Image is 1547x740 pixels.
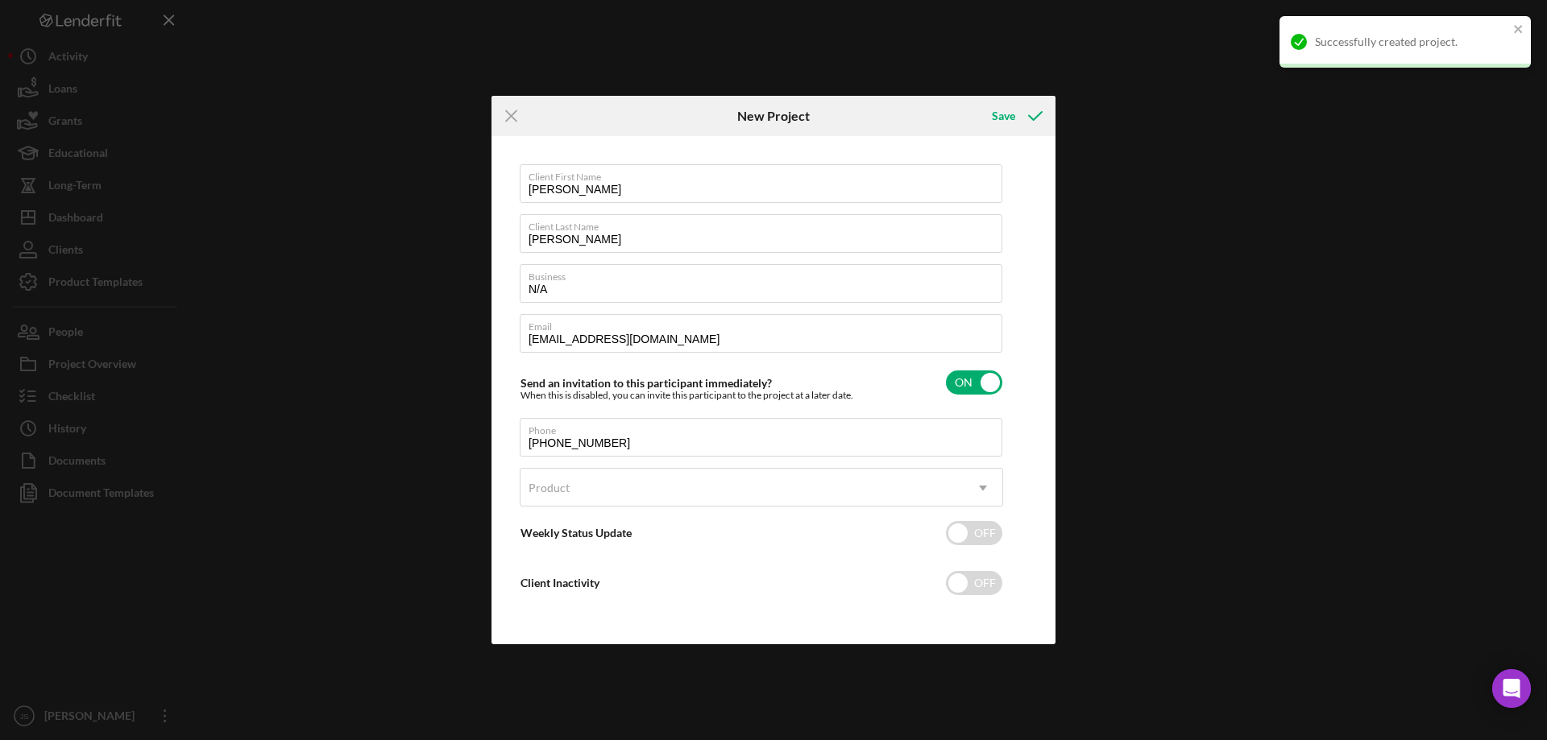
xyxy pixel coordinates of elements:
label: Client Inactivity [521,576,599,589]
label: Phone [529,419,1002,436]
label: Weekly Status Update [521,526,632,539]
div: Successfully created project. [1315,35,1508,48]
div: Open Intercom Messenger [1492,669,1531,708]
label: Business [529,265,1002,283]
div: Save [992,100,1015,132]
label: Send an invitation to this participant immediately? [521,376,772,390]
button: close [1513,23,1524,38]
button: Save [976,100,1056,132]
h6: New Project [737,109,810,123]
div: When this is disabled, you can invite this participant to the project at a later date. [521,390,853,401]
label: Email [529,315,1002,333]
div: Product [529,482,570,494]
label: Client Last Name [529,215,1002,233]
label: Client First Name [529,165,1002,183]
